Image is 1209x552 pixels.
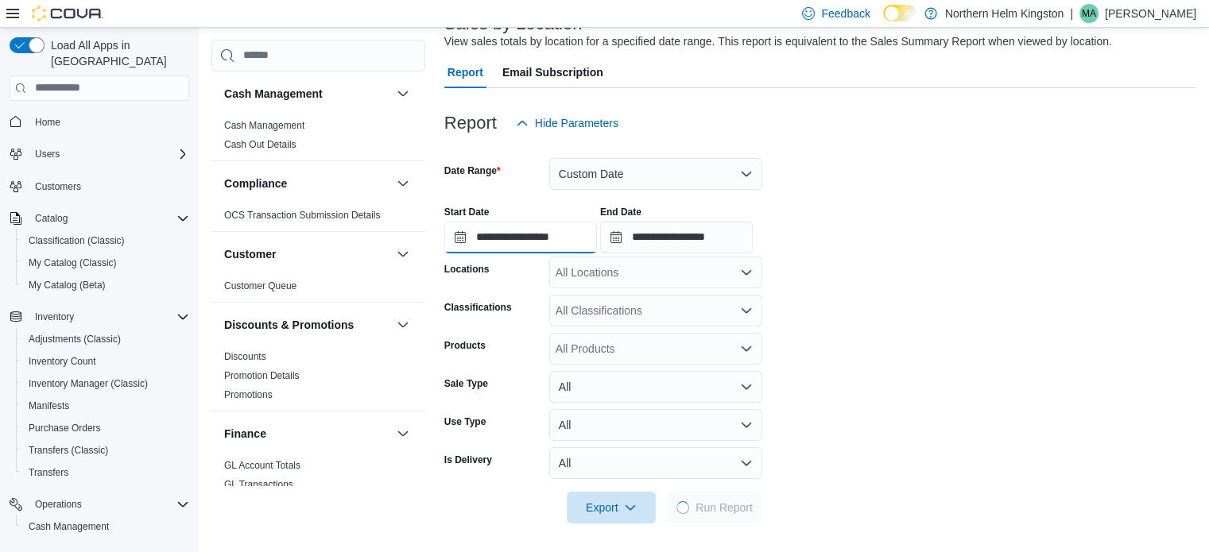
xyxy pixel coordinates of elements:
[35,180,81,193] span: Customers
[224,350,266,363] span: Discounts
[35,148,60,160] span: Users
[22,352,189,371] span: Inventory Count
[3,110,196,133] button: Home
[16,230,196,252] button: Classification (Classic)
[29,112,189,132] span: Home
[1079,4,1099,23] div: Mike Allan
[16,515,196,538] button: Cash Management
[22,253,189,272] span: My Catalog (Classic)
[224,369,300,382] span: Promotion Details
[29,466,68,479] span: Transfers
[600,222,753,253] input: Press the down key to open a popover containing a calendar.
[393,84,413,103] button: Cash Management
[16,395,196,417] button: Manifests
[22,441,189,460] span: Transfers (Classic)
[22,441,114,460] a: Transfers (Classic)
[35,498,82,511] span: Operations
[444,263,490,276] label: Locations
[16,461,196,484] button: Transfers
[945,4,1064,23] p: Northern Helm Kingston
[29,279,106,291] span: My Catalog (Beta)
[224,176,287,191] h3: Compliance
[444,415,486,428] label: Use Type
[22,396,189,415] span: Manifests
[549,158,762,190] button: Custom Date
[29,444,108,457] span: Transfers (Classic)
[29,209,74,228] button: Catalog
[224,210,381,221] a: OCS Transaction Submission Details
[29,177,87,196] a: Customers
[22,352,103,371] a: Inventory Count
[16,373,196,395] button: Inventory Manager (Classic)
[35,212,68,225] span: Catalog
[444,206,490,218] label: Start Date
[821,6,870,21] span: Feedback
[567,492,656,523] button: Export
[29,145,189,164] span: Users
[16,417,196,439] button: Purchase Orders
[740,342,753,355] button: Open list of options
[16,252,196,274] button: My Catalog (Classic)
[444,454,492,466] label: Is Delivery
[3,306,196,328] button: Inventory
[29,176,189,196] span: Customers
[3,143,196,165] button: Users
[32,6,103,21] img: Cova
[224,246,276,262] h3: Customer
[576,492,646,523] span: Export
[16,328,196,350] button: Adjustments (Classic)
[224,246,390,262] button: Customer
[1070,4,1073,23] p: |
[393,424,413,443] button: Finance
[224,280,296,291] a: Customer Queue
[224,460,300,471] a: GL Account Totals
[22,330,189,349] span: Adjustments (Classic)
[535,115,618,131] span: Hide Parameters
[29,520,109,533] span: Cash Management
[444,114,497,133] h3: Report
[883,5,916,21] input: Dark Mode
[35,311,74,323] span: Inventory
[444,301,512,314] label: Classifications
[16,350,196,373] button: Inventory Count
[444,222,597,253] input: Press the down key to open a popover containing a calendar.
[444,33,1112,50] div: View sales totals by location for a specified date range. This report is equivalent to the Sales ...
[29,234,125,247] span: Classification (Classic)
[211,206,425,231] div: Compliance
[45,37,189,69] span: Load All Apps in [GEOGRAPHIC_DATA]
[224,370,300,381] a: Promotion Details
[35,116,60,129] span: Home
[29,307,80,326] button: Inventory
[16,439,196,461] button: Transfers (Classic)
[549,371,762,403] button: All
[224,478,293,491] span: GL Transactions
[29,422,101,434] span: Purchase Orders
[211,276,425,302] div: Customer
[444,164,501,177] label: Date Range
[29,113,67,132] a: Home
[444,339,486,352] label: Products
[224,119,304,132] span: Cash Management
[224,317,354,333] h3: Discounts & Promotions
[224,388,273,401] span: Promotions
[224,86,390,102] button: Cash Management
[224,138,296,151] span: Cash Out Details
[224,86,323,102] h3: Cash Management
[22,276,189,295] span: My Catalog (Beta)
[224,120,304,131] a: Cash Management
[29,495,88,514] button: Operations
[667,492,762,523] button: LoadingRun Report
[22,517,189,536] span: Cash Management
[22,231,189,250] span: Classification (Classic)
[29,257,117,269] span: My Catalog (Classic)
[29,377,148,390] span: Inventory Manager (Classic)
[22,374,189,393] span: Inventory Manager (Classic)
[224,459,300,472] span: GL Account Totals
[211,116,425,160] div: Cash Management
[224,139,296,150] a: Cash Out Details
[1105,4,1196,23] p: [PERSON_NAME]
[393,245,413,264] button: Customer
[393,315,413,334] button: Discounts & Promotions
[502,56,603,88] span: Email Subscription
[549,409,762,441] button: All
